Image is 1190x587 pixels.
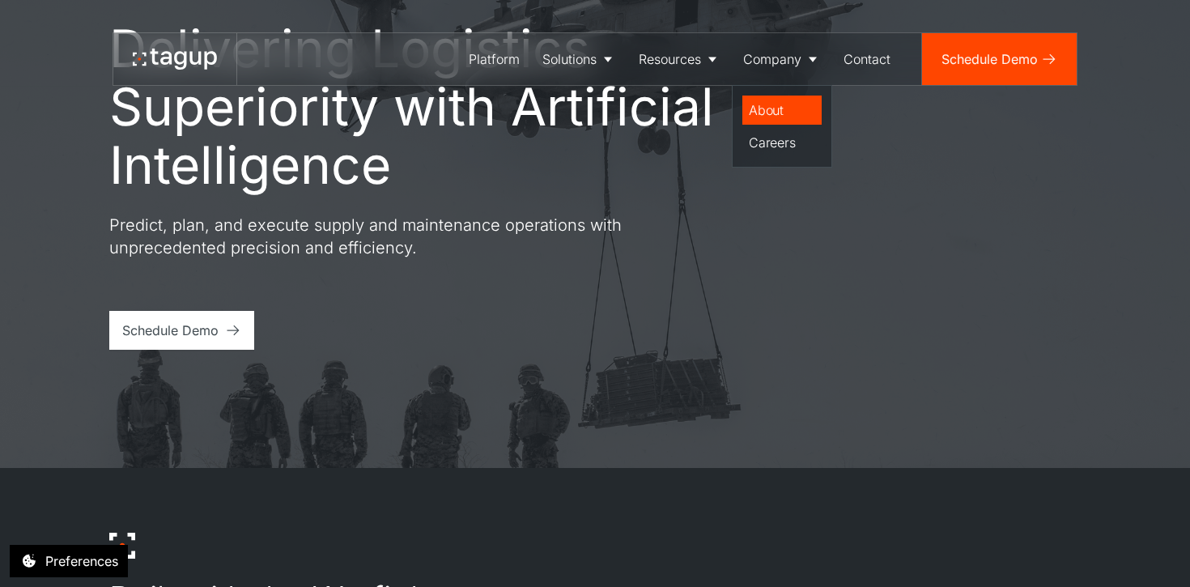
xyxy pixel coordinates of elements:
nav: Company [732,85,832,168]
a: Careers [742,128,822,157]
div: Company [743,49,801,69]
a: Resources [627,33,732,85]
a: Platform [457,33,531,85]
div: Resources [639,49,701,69]
a: Solutions [531,33,627,85]
a: Schedule Demo [109,311,254,350]
a: Schedule Demo [922,33,1077,85]
div: Contact [844,49,890,69]
div: About [749,100,815,120]
div: Schedule Demo [122,321,219,340]
a: Contact [832,33,902,85]
div: Platform [469,49,520,69]
p: Predict, plan, and execute supply and maintenance operations with unprecedented precision and eff... [109,214,692,259]
div: Preferences [45,551,118,571]
h1: Delivering Logistics Superiority with Artificial Intelligence [109,19,789,194]
div: Careers [749,133,815,152]
a: About [742,96,822,125]
a: Company [732,33,832,85]
div: Solutions [542,49,597,69]
div: Schedule Demo [941,49,1038,69]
